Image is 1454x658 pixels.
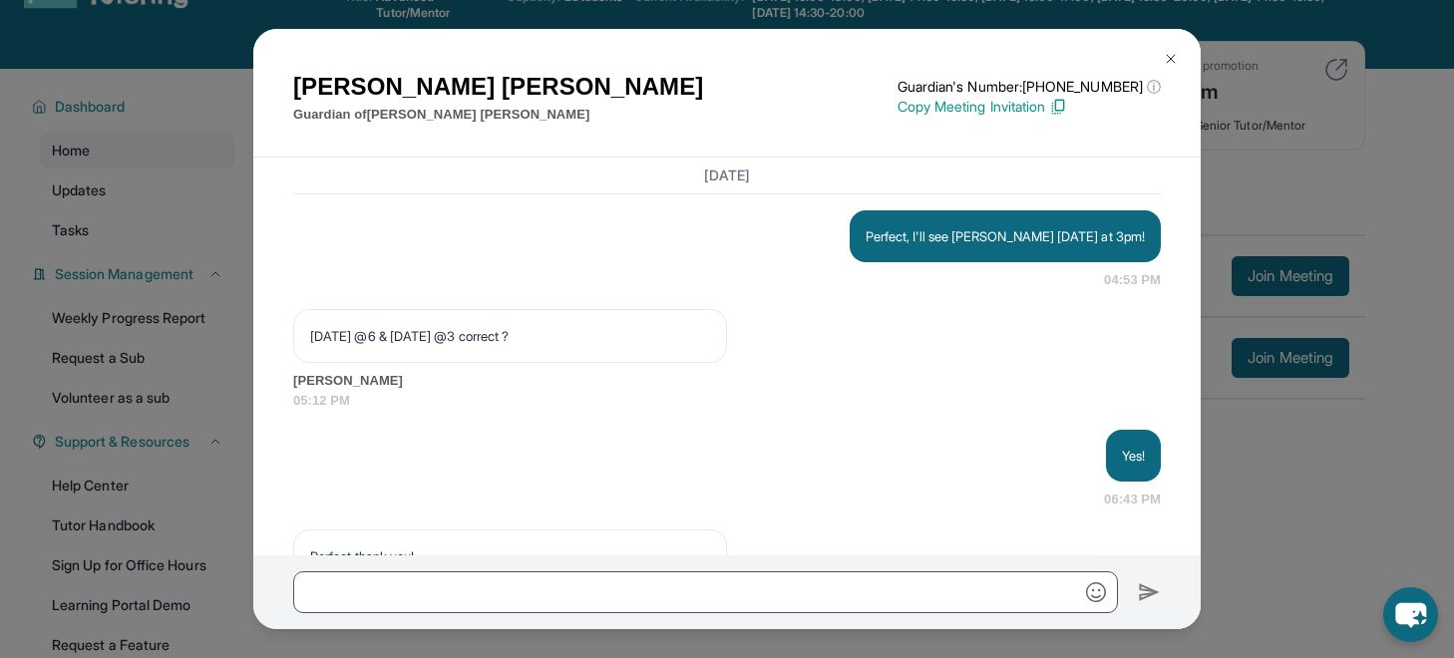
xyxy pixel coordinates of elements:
[1049,98,1067,116] img: Copy Icon
[293,105,703,125] p: Guardian of [PERSON_NAME] [PERSON_NAME]
[1122,446,1145,466] p: Yes!
[1163,51,1179,67] img: Close Icon
[1104,270,1161,290] span: 04:53 PM
[1104,490,1161,509] span: 06:43 PM
[293,391,1161,411] span: 05:12 PM
[310,546,710,566] p: Perfect thank you!
[293,371,1161,391] span: [PERSON_NAME]
[898,97,1161,117] p: Copy Meeting Invitation
[293,165,1161,185] h3: [DATE]
[1138,580,1161,604] img: Send icon
[1086,582,1106,602] img: Emoji
[293,69,703,105] h1: [PERSON_NAME] [PERSON_NAME]
[1383,587,1438,642] button: chat-button
[866,226,1145,246] p: Perfect, I'll see [PERSON_NAME] [DATE] at 3pm!
[310,326,710,346] p: [DATE] @6 & [DATE] @3 correct ?
[1147,77,1161,97] span: ⓘ
[898,77,1161,97] p: Guardian's Number: [PHONE_NUMBER]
